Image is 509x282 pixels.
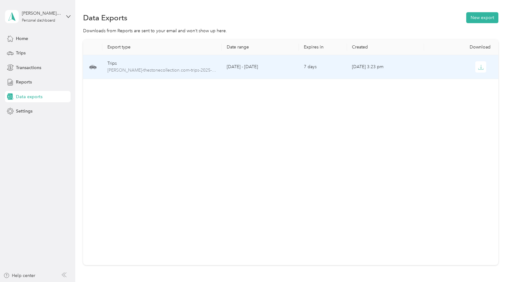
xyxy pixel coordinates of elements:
[83,28,498,34] div: Downloads from Reports are sent to your email and won’t show up here.
[102,39,222,55] th: Export type
[16,50,26,56] span: Trips
[16,35,28,42] span: Home
[347,55,424,79] td: [DATE] 3:23 pm
[16,108,32,114] span: Settings
[22,10,61,17] div: [PERSON_NAME][EMAIL_ADDRESS][DOMAIN_NAME]
[3,272,35,279] button: Help center
[299,39,347,55] th: Expires in
[222,55,299,79] td: [DATE] - [DATE]
[107,60,217,67] div: Trips
[16,79,32,85] span: Reports
[22,19,55,23] div: Personal dashboard
[83,14,127,21] h1: Data Exports
[299,55,347,79] td: 7 days
[474,247,509,282] iframe: Everlance-gr Chat Button Frame
[107,67,217,74] span: dallon-thestonecollection.com-trips-2025-08-01-2025-08-31.xlsx
[429,44,496,50] div: Download
[347,39,424,55] th: Created
[466,12,498,23] button: New export
[222,39,299,55] th: Date range
[16,93,42,100] span: Data exports
[16,64,41,71] span: Transactions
